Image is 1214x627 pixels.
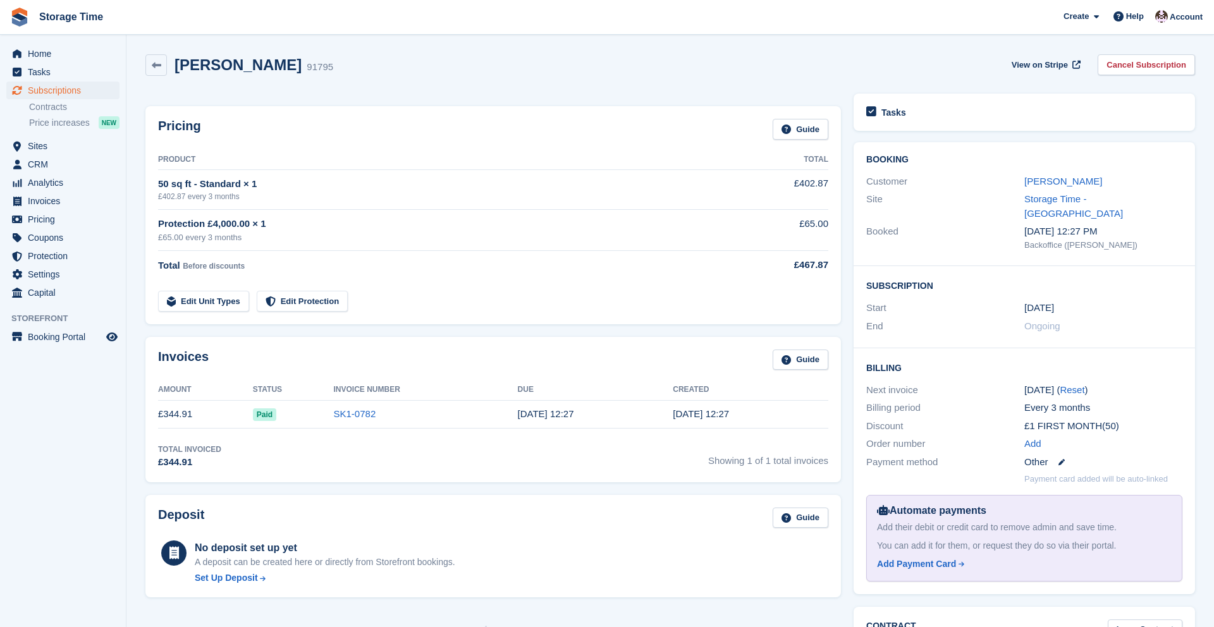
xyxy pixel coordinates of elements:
[29,101,120,113] a: Contracts
[104,329,120,344] a: Preview store
[1024,224,1182,239] div: [DATE] 12:27 PM
[158,380,253,400] th: Amount
[253,408,276,421] span: Paid
[158,231,726,244] div: £65.00 every 3 months
[1098,54,1195,75] a: Cancel Subscription
[6,82,120,99] a: menu
[6,265,120,283] a: menu
[708,444,828,470] span: Showing 1 of 1 total invoices
[773,508,828,528] a: Guide
[1024,176,1102,186] a: [PERSON_NAME]
[158,291,249,312] a: Edit Unit Types
[866,401,1024,415] div: Billing period
[877,521,1172,534] div: Add their debit or credit card to remove admin and save time.
[866,383,1024,398] div: Next invoice
[518,380,673,400] th: Due
[334,408,376,419] a: SK1-0782
[158,217,726,231] div: Protection £4,000.00 × 1
[673,380,828,400] th: Created
[28,265,104,283] span: Settings
[1024,383,1182,398] div: [DATE] ( )
[28,155,104,173] span: CRM
[34,6,108,27] a: Storage Time
[1007,54,1083,75] a: View on Stripe
[1024,473,1168,485] p: Payment card added will be auto-linked
[158,455,221,470] div: £344.91
[158,400,253,429] td: £344.91
[158,444,221,455] div: Total Invoiced
[6,192,120,210] a: menu
[726,258,828,272] div: £467.87
[28,174,104,192] span: Analytics
[158,260,180,271] span: Total
[518,408,574,419] time: 2025-06-21 11:27:09 UTC
[195,571,455,585] a: Set Up Deposit
[866,174,1024,189] div: Customer
[334,380,518,400] th: Invoice Number
[877,557,1167,571] a: Add Payment Card
[726,169,828,209] td: £402.87
[158,150,726,170] th: Product
[726,210,828,251] td: £65.00
[773,350,828,370] a: Guide
[1024,193,1123,219] a: Storage Time - [GEOGRAPHIC_DATA]
[253,380,334,400] th: Status
[1170,11,1203,23] span: Account
[1064,10,1089,23] span: Create
[195,556,455,569] p: A deposit can be created here or directly from Storefront bookings.
[28,82,104,99] span: Subscriptions
[28,137,104,155] span: Sites
[1126,10,1144,23] span: Help
[6,45,120,63] a: menu
[866,319,1024,334] div: End
[866,192,1024,221] div: Site
[1024,301,1054,315] time: 2025-06-20 00:00:00 UTC
[773,119,828,140] a: Guide
[158,350,209,370] h2: Invoices
[673,408,729,419] time: 2025-06-20 11:27:10 UTC
[28,247,104,265] span: Protection
[29,117,90,129] span: Price increases
[866,155,1182,165] h2: Booking
[29,116,120,130] a: Price increases NEW
[28,63,104,81] span: Tasks
[881,107,906,118] h2: Tasks
[1155,10,1168,23] img: Saeed
[183,262,245,271] span: Before discounts
[6,229,120,247] a: menu
[99,116,120,129] div: NEW
[877,503,1172,518] div: Automate payments
[1012,59,1068,71] span: View on Stripe
[11,312,126,325] span: Storefront
[158,119,201,140] h2: Pricing
[1024,401,1182,415] div: Every 3 months
[866,301,1024,315] div: Start
[6,63,120,81] a: menu
[195,540,455,556] div: No deposit set up yet
[866,361,1182,374] h2: Billing
[1024,455,1182,470] div: Other
[726,150,828,170] th: Total
[28,192,104,210] span: Invoices
[1024,239,1182,252] div: Backoffice ([PERSON_NAME])
[158,177,726,192] div: 50 sq ft - Standard × 1
[6,328,120,346] a: menu
[866,419,1024,434] div: Discount
[257,291,348,312] a: Edit Protection
[866,279,1182,291] h2: Subscription
[1060,384,1084,395] a: Reset
[866,455,1024,470] div: Payment method
[195,571,258,585] div: Set Up Deposit
[6,137,120,155] a: menu
[6,284,120,301] a: menu
[28,210,104,228] span: Pricing
[877,539,1172,552] div: You can add it for them, or request they do so via their portal.
[6,174,120,192] a: menu
[158,191,726,202] div: £402.87 every 3 months
[877,557,956,571] div: Add Payment Card
[6,210,120,228] a: menu
[1024,437,1041,451] a: Add
[866,224,1024,251] div: Booked
[1024,320,1060,331] span: Ongoing
[1024,419,1182,434] div: £1 FIRST MONTH(50)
